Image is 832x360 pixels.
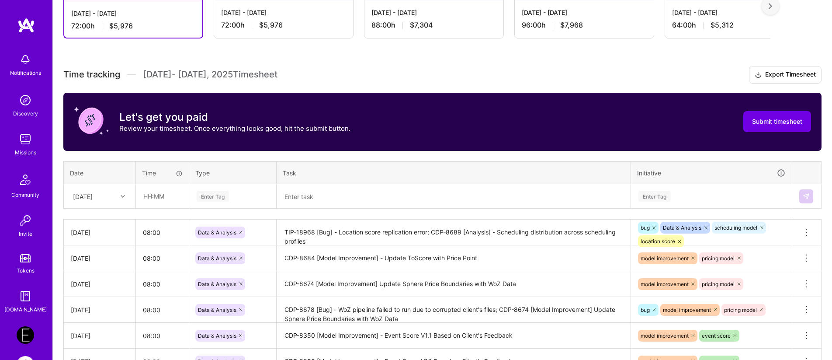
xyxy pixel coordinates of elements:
div: Time [142,168,183,178]
span: Submit timesheet [752,117,802,126]
span: $7,968 [560,21,583,30]
span: pricing model [702,255,735,262]
div: 96:00 h [522,21,647,30]
div: [DATE] [71,254,128,263]
span: [DATE] - [DATE] , 2025 Timesheet [143,69,277,80]
span: scheduling model [714,224,757,231]
div: 64:00 h [672,21,797,30]
div: Enter Tag [197,189,229,203]
div: [DATE] - [DATE] [71,9,195,18]
div: [DATE] [71,228,128,237]
span: Data & Analysis [663,224,701,231]
span: model improvement [641,255,689,262]
span: $5,976 [109,21,133,31]
span: Data & Analysis [198,332,236,339]
img: teamwork [17,130,34,148]
span: Data & Analysis [198,255,236,262]
span: pricing model [702,281,735,287]
input: HH:MM [136,298,189,322]
span: model improvement [641,281,689,287]
div: Notifications [10,68,41,77]
span: event score [702,332,731,339]
textarea: CDP-8674 [Model Improvement] Update Sphere Price Boundaries with WoZ Data [277,272,630,296]
span: Data & Analysis [198,229,236,236]
span: $7,304 [410,21,433,30]
th: Date [64,161,136,184]
img: right [769,3,772,9]
div: Tokens [17,266,35,275]
button: Submit timesheet [743,111,811,132]
div: [DATE] - [DATE] [371,8,496,17]
textarea: CDP-8350 [Model Improvement] - Event Score V1.1 Based on Client's Feedback [277,324,630,348]
div: [DATE] - [DATE] [672,8,797,17]
input: HH:MM [136,221,189,244]
img: logo [17,17,35,33]
div: [DATE] [71,331,128,340]
div: 72:00 h [221,21,346,30]
div: [DATE] [73,192,93,201]
span: Data & Analysis [198,281,236,287]
span: location score [641,238,675,245]
div: Community [11,190,39,199]
textarea: CDP-8678 [Bug] - WoZ pipeline failed to run due to corrupted client's files; CDP-8674 [Model Impr... [277,298,630,322]
img: Submit [803,193,810,200]
div: Invite [19,229,32,238]
span: Time tracking [63,69,120,80]
i: icon Download [755,70,762,80]
img: Invite [17,212,34,229]
button: Export Timesheet [749,66,822,84]
span: $5,312 [711,21,734,30]
a: Endeavor: Data Team- 3338DES275 [14,326,36,344]
div: [DATE] - [DATE] [221,8,346,17]
img: tokens [20,254,31,262]
span: pricing model [724,307,757,313]
input: HH:MM [136,273,189,296]
div: [DATE] - [DATE] [522,8,647,17]
span: $5,976 [259,21,283,30]
div: [DATE] [71,280,128,289]
img: Community [15,169,36,190]
textarea: CDP-8684 [Model Improvement] - Update ToScore with Price Point [277,246,630,270]
div: Initiative [637,168,786,178]
h3: Let's get you paid [119,111,350,124]
div: [DATE] [71,305,128,315]
div: Enter Tag [638,189,671,203]
img: Endeavor: Data Team- 3338DES275 [17,326,34,344]
div: [DOMAIN_NAME] [4,305,47,314]
textarea: TIP-18968 [Bug] - Location score replication error; CDP-8689 [Analysis] - Scheduling distribution... [277,220,630,245]
input: HH:MM [136,324,189,347]
span: bug [641,224,650,231]
i: icon Chevron [121,194,125,199]
span: model improvement [641,332,689,339]
input: HH:MM [136,247,189,270]
img: discovery [17,91,34,109]
input: HH:MM [136,185,188,208]
div: 72:00 h [71,21,195,31]
img: guide book [17,287,34,305]
div: Discovery [13,109,38,118]
span: bug [641,307,650,313]
p: Review your timesheet. Once everything looks good, hit the submit button. [119,124,350,133]
div: Missions [15,148,36,157]
img: coin [74,103,109,138]
div: 88:00 h [371,21,496,30]
img: bell [17,51,34,68]
th: Type [189,161,277,184]
span: model improvement [663,307,711,313]
span: Data & Analysis [198,307,236,313]
th: Task [277,161,631,184]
